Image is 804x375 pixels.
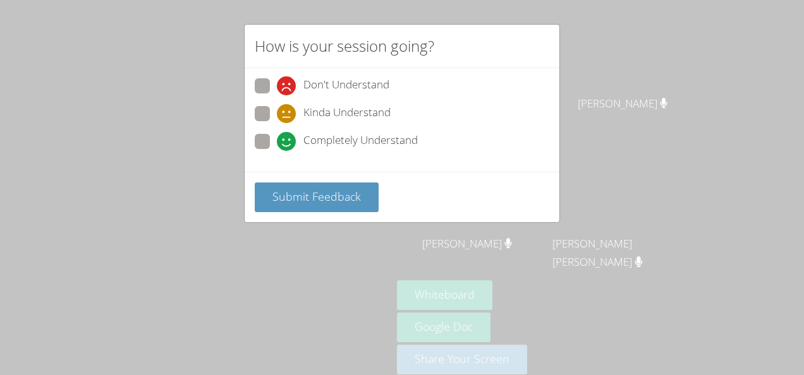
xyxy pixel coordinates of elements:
[272,189,361,204] span: Submit Feedback
[303,76,389,95] span: Don't Understand
[255,182,379,212] button: Submit Feedback
[255,35,434,57] h2: How is your session going?
[303,132,418,151] span: Completely Understand
[303,104,391,123] span: Kinda Understand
